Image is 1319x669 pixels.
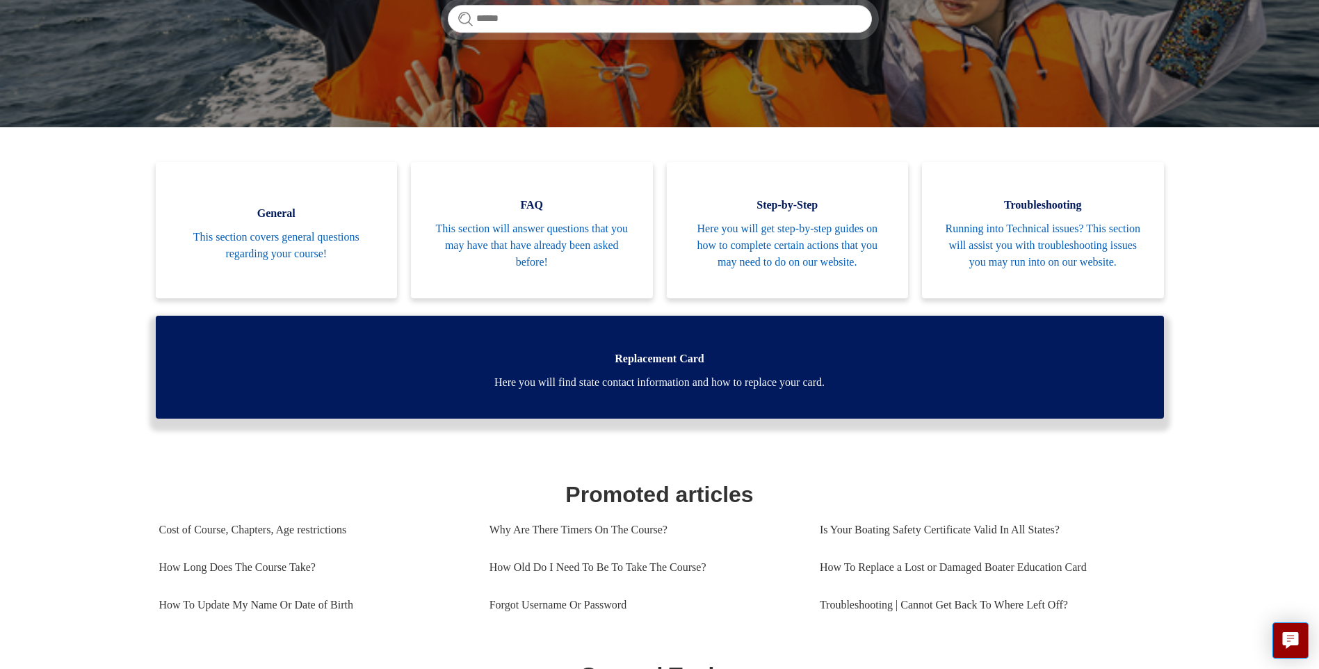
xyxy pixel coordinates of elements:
[177,229,377,262] span: This section covers general questions regarding your course!
[1272,622,1309,659] button: Live chat
[820,511,1150,549] a: Is Your Boating Safety Certificate Valid In All States?
[943,197,1143,213] span: Troubleshooting
[922,162,1164,298] a: Troubleshooting Running into Technical issues? This section will assist you with troubleshooting ...
[820,586,1150,624] a: Troubleshooting | Cannot Get Back To Where Left Off?
[156,316,1164,419] a: Replacement Card Here you will find state contact information and how to replace your card.
[688,197,888,213] span: Step-by-Step
[820,549,1150,586] a: How To Replace a Lost or Damaged Boater Education Card
[159,511,469,549] a: Cost of Course, Chapters, Age restrictions
[411,162,653,298] a: FAQ This section will answer questions that you may have that have already been asked before!
[448,5,872,33] input: Search
[489,549,799,586] a: How Old Do I Need To Be To Take The Course?
[943,220,1143,271] span: Running into Technical issues? This section will assist you with troubleshooting issues you may r...
[177,205,377,222] span: General
[667,162,909,298] a: Step-by-Step Here you will get step-by-step guides on how to complete certain actions that you ma...
[432,220,632,271] span: This section will answer questions that you may have that have already been asked before!
[688,220,888,271] span: Here you will get step-by-step guides on how to complete certain actions that you may need to do ...
[489,511,799,549] a: Why Are There Timers On The Course?
[432,197,632,213] span: FAQ
[159,478,1160,511] h1: Promoted articles
[177,350,1143,367] span: Replacement Card
[177,374,1143,391] span: Here you will find state contact information and how to replace your card.
[156,162,398,298] a: General This section covers general questions regarding your course!
[159,586,469,624] a: How To Update My Name Or Date of Birth
[159,549,469,586] a: How Long Does The Course Take?
[489,586,799,624] a: Forgot Username Or Password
